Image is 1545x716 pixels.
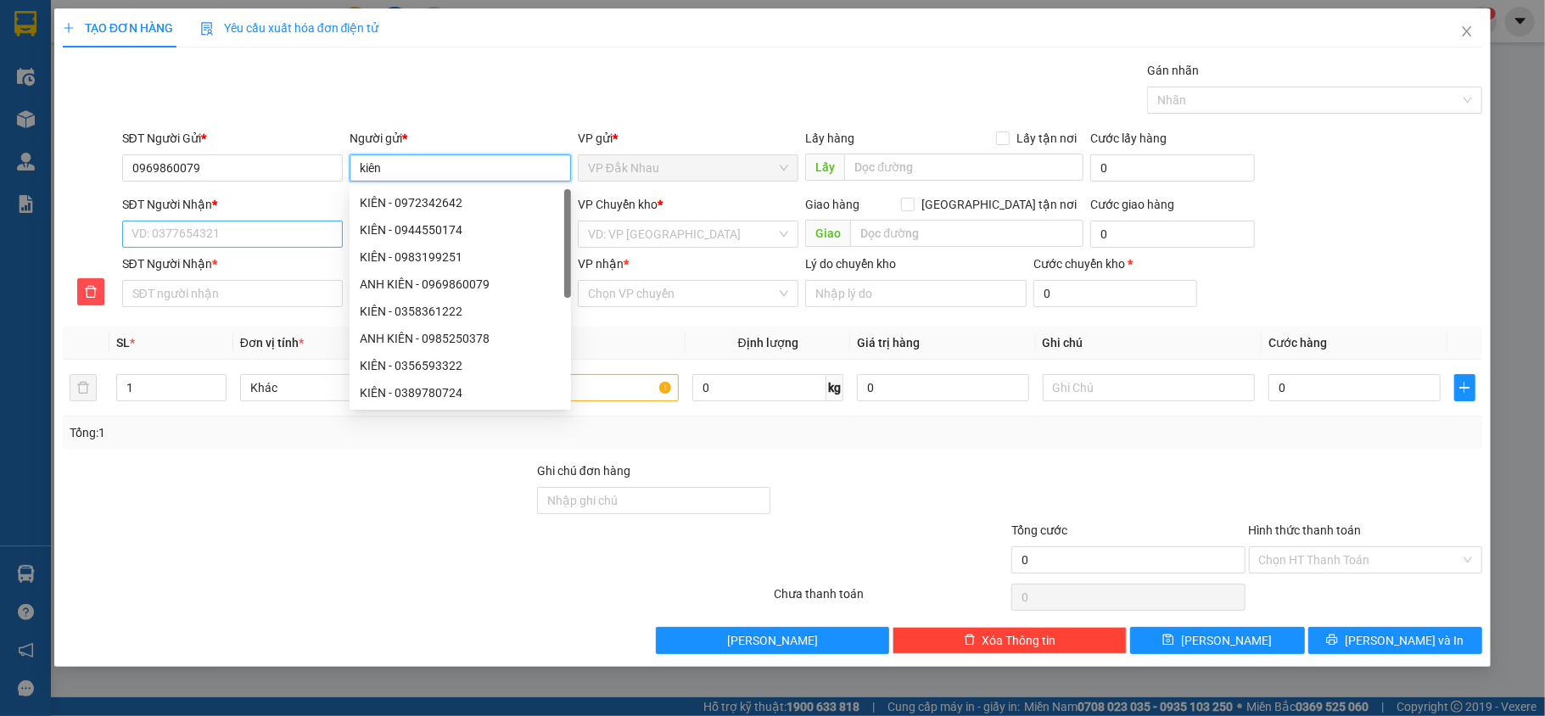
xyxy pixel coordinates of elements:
span: [PERSON_NAME] [1181,631,1272,650]
span: Tổng cước [1011,523,1067,537]
span: TẠO ĐƠN HÀNG [63,21,173,35]
span: delete [78,285,104,299]
div: KIÊN - 0983199251 [360,248,561,266]
label: Ghi chú đơn hàng [537,464,630,478]
span: [PERSON_NAME] [727,631,818,650]
div: KIÊN - 0389780724 [350,379,571,406]
div: Tổng: 1 [70,423,597,442]
label: Cước lấy hàng [1090,131,1167,145]
span: Giá trị hàng [857,336,920,350]
button: save[PERSON_NAME] [1130,627,1305,654]
div: KIÊN - 0358361222 [360,302,561,321]
span: Lấy [805,154,844,181]
div: SĐT Người Nhận [122,195,344,214]
div: SĐT Người Gửi [122,129,344,148]
span: VP nhận [578,257,624,271]
button: delete [77,278,104,305]
div: Cước chuyển kho [1033,255,1197,273]
div: KIÊN - 0356593322 [350,352,571,379]
img: icon [200,22,214,36]
div: ANH KIÊN - 0985250378 [350,325,571,352]
span: Cước hàng [1268,336,1327,350]
button: delete [70,374,97,401]
div: ANH KIÊN - 0969860079 [350,271,571,298]
span: Lấy tận nơi [1010,129,1083,148]
div: KIÊN - 0358361222 [350,298,571,325]
input: 0 [857,374,1028,401]
div: KIÊN - 0356593322 [360,356,561,375]
div: Người gửi [350,129,571,148]
button: [PERSON_NAME] [656,627,890,654]
span: Xóa Thông tin [982,631,1056,650]
div: KIÊN - 0944550174 [360,221,561,239]
button: deleteXóa Thông tin [893,627,1127,654]
span: Khác [250,375,443,400]
div: VP gửi [578,129,799,148]
span: [PERSON_NAME] và In [1345,631,1464,650]
span: printer [1326,634,1338,647]
input: Dọc đường [844,154,1083,181]
label: Lý do chuyển kho [805,257,896,271]
span: delete [964,634,976,647]
input: Lý do chuyển kho [805,280,1027,307]
span: Yêu cầu xuất hóa đơn điện tử [200,21,379,35]
div: KIÊN - 0972342642 [360,193,561,212]
div: KIÊN - 0389780724 [360,383,561,402]
input: Cước lấy hàng [1090,154,1254,182]
th: Ghi chú [1036,327,1262,360]
div: KIÊN - 0983199251 [350,243,571,271]
div: KIÊN - 0944550174 [350,216,571,243]
label: Hình thức thanh toán [1249,523,1362,537]
span: close [1460,25,1474,38]
div: SĐT Người Nhận [122,255,344,273]
button: printer[PERSON_NAME] và In [1308,627,1483,654]
button: plus [1454,374,1476,401]
label: Cước giao hàng [1090,198,1174,211]
button: Close [1443,8,1491,56]
span: Giao [805,220,850,247]
input: VD: Bàn, Ghế [467,374,680,401]
span: plus [1455,381,1475,394]
span: Giao hàng [805,198,859,211]
div: KIÊN - 0972342642 [350,189,571,216]
span: Lấy hàng [805,131,854,145]
span: plus [63,22,75,34]
div: Chưa thanh toán [772,585,1010,614]
span: SL [116,336,130,350]
span: kg [826,374,843,401]
input: Cước giao hàng [1090,221,1254,248]
input: Ghi Chú [1043,374,1256,401]
span: Định lượng [738,336,798,350]
span: [GEOGRAPHIC_DATA] tận nơi [915,195,1083,214]
span: VP Chuyển kho [578,198,658,211]
input: SĐT người nhận [122,280,344,307]
span: save [1162,634,1174,647]
div: ANH KIÊN - 0985250378 [360,329,561,348]
span: VP Đắk Nhau [588,155,789,181]
input: Ghi chú đơn hàng [537,487,771,514]
span: Đơn vị tính [240,336,304,350]
label: Gán nhãn [1147,64,1199,77]
div: ANH KIÊN - 0969860079 [360,275,561,294]
input: Dọc đường [850,220,1083,247]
